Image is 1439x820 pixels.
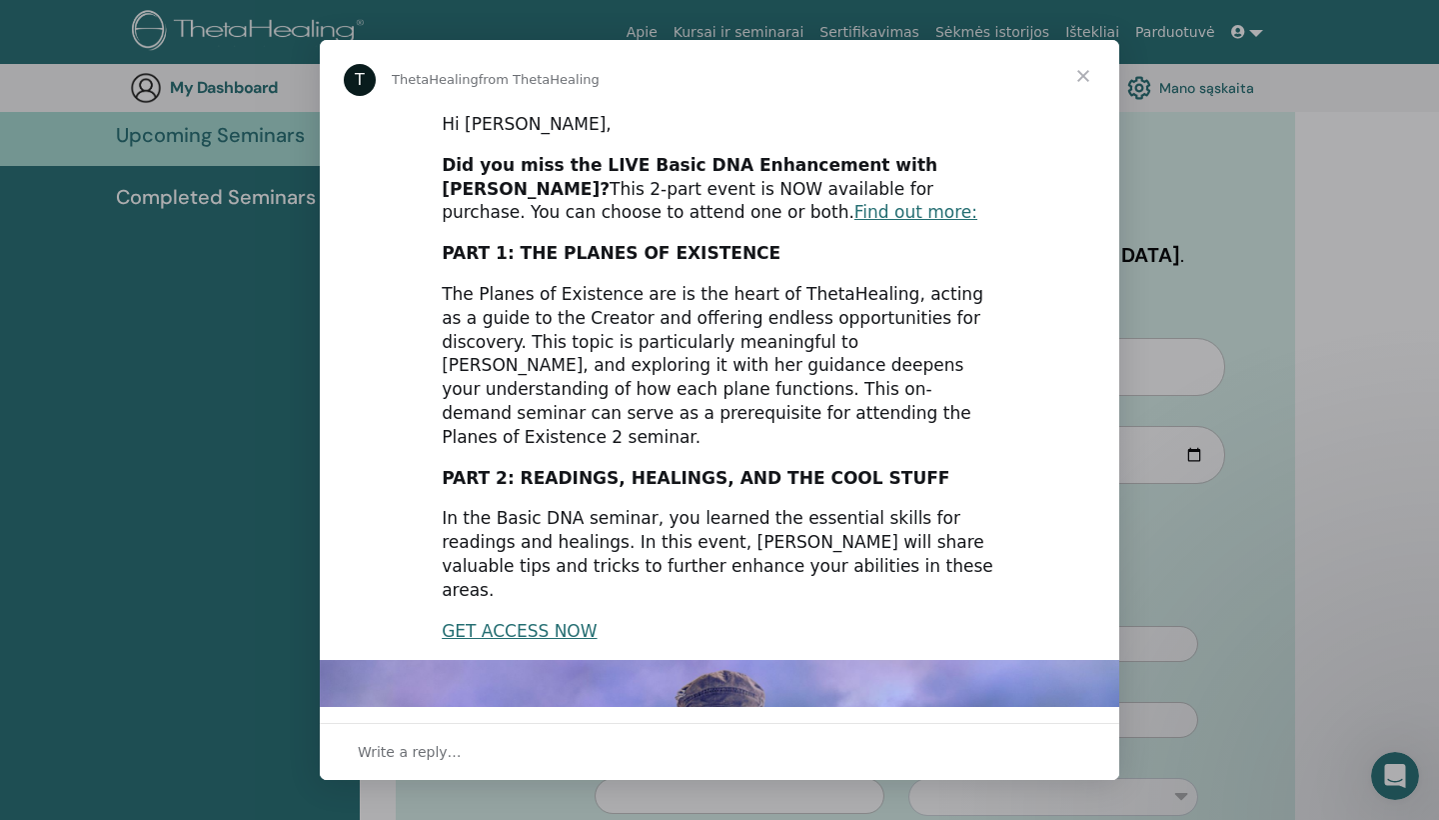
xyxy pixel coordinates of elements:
div: In the Basic DNA seminar, you learned the essential skills for readings and healings. In this eve... [442,507,997,602]
span: Write a reply… [358,739,462,765]
b: PART 2: READINGS, HEALINGS, AND THE COOL STUFF [442,468,949,488]
div: Profile image for ThetaHealing [344,64,376,96]
div: Open conversation and reply [320,723,1119,780]
span: Close [1047,40,1119,112]
div: This 2-part event is NOW available for purchase. You can choose to attend one or both. [442,154,997,225]
a: Find out more: [854,202,977,222]
b: Did you miss the LIVE Basic DNA Enhancement with [PERSON_NAME]? [442,155,937,199]
span: from ThetaHealing [479,72,600,87]
a: GET ACCESS NOW [442,621,597,641]
div: Hi [PERSON_NAME], [442,113,997,137]
b: PART 1: THE PLANES OF EXISTENCE [442,243,780,263]
span: ThetaHealing [392,72,479,87]
div: The Planes of Existence are is the heart of ThetaHealing, acting as a guide to the Creator and of... [442,283,997,450]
